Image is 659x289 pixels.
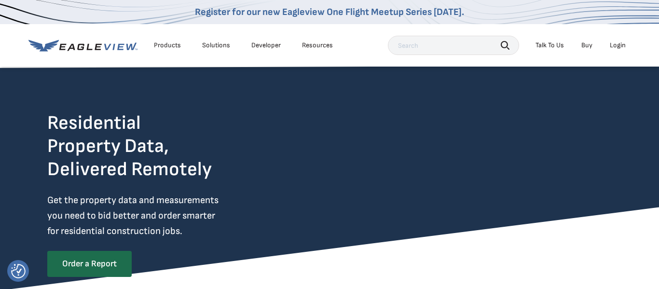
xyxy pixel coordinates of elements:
[154,41,181,50] div: Products
[11,264,26,278] button: Consent Preferences
[610,41,626,50] div: Login
[535,41,564,50] div: Talk To Us
[47,111,212,181] h2: Residential Property Data, Delivered Remotely
[251,41,281,50] a: Developer
[388,36,519,55] input: Search
[47,251,132,277] a: Order a Report
[195,6,464,18] a: Register for our new Eagleview One Flight Meetup Series [DATE].
[302,41,333,50] div: Resources
[47,193,259,239] p: Get the property data and measurements you need to bid better and order smarter for residential c...
[581,41,592,50] a: Buy
[11,264,26,278] img: Revisit consent button
[202,41,230,50] div: Solutions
